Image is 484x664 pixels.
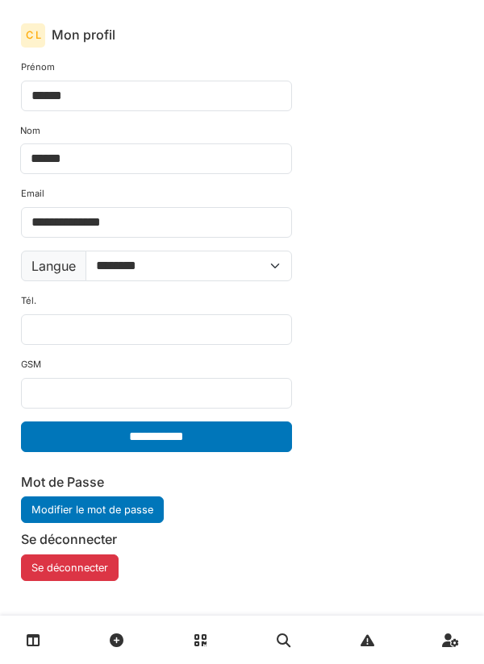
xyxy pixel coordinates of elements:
[21,475,292,490] h6: Mot de Passe
[52,27,115,43] h6: Mon profil
[21,496,164,523] a: Modifier le mot de passe
[21,60,55,74] label: Prénom
[21,187,44,201] label: Email
[21,554,119,581] button: Se déconnecter
[21,358,41,371] label: GSM
[21,251,86,281] label: Langue
[21,294,36,308] label: Tél.
[20,124,40,138] label: Nom
[21,23,45,48] div: C L
[21,532,292,547] h6: Se déconnecter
